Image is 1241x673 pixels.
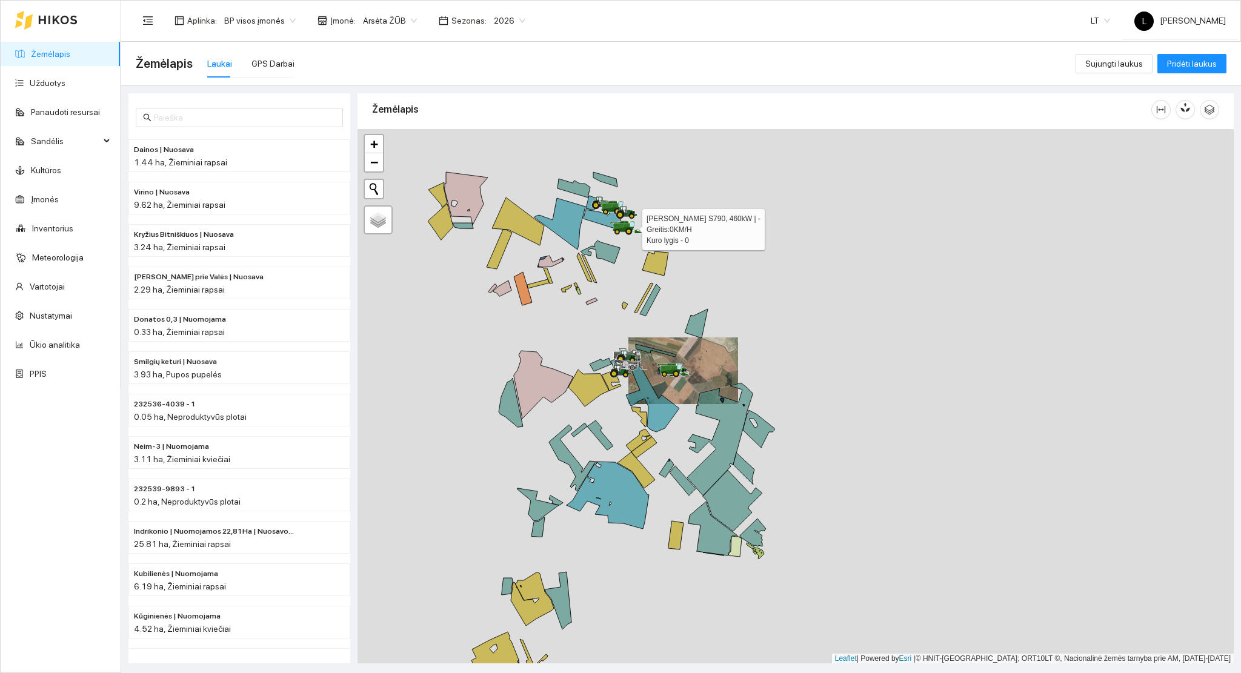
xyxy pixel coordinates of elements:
span: Aplinka : [187,14,217,27]
span: column-width [1152,105,1170,114]
span: search [143,113,151,122]
span: 6.19 ha, Žieminiai rapsai [134,582,226,591]
span: Indrikonio | Nuomojamos 22,81Ha | Nuosavos 3,00 Ha [134,526,296,537]
span: Kryžius Bitniškiuos | Nuosava [134,229,234,240]
button: Pridėti laukus [1157,54,1226,73]
span: Virino | Nuosava [134,187,190,198]
button: Sujungti laukus [1076,54,1153,73]
span: 3.11 ha, Žieminiai kviečiai [134,454,230,464]
button: Initiate a new search [365,180,383,198]
a: Nustatymai [30,311,72,320]
span: Rolando prie Valės | Nuosava [134,271,264,283]
span: Arsėta ŽŪB [363,12,417,30]
span: 0.05 ha, Neproduktyvūs plotai [134,412,247,422]
span: − [370,154,378,170]
span: | [914,654,916,663]
span: Pridėti laukus [1167,57,1217,70]
span: [PERSON_NAME] [1134,16,1226,25]
a: Žemėlapis [31,49,70,59]
span: Kūginienės | Nuomojama [134,611,221,622]
a: Meteorologija [32,253,84,262]
span: 232539-9893 - 1 [134,483,196,495]
span: 1.44 ha, Žieminiai rapsai [134,157,227,167]
span: Dainos | Nuosava [134,144,194,156]
span: L [1142,12,1146,31]
span: 4.52 ha, Žieminiai kviečiai [134,624,231,634]
div: Žemėlapis [372,92,1151,127]
span: menu-fold [142,15,153,26]
span: Sandėlis [31,129,100,153]
span: BP visos įmonės [224,12,296,30]
span: 25.81 ha, Žieminiai rapsai [134,539,231,549]
div: | Powered by © HNIT-[GEOGRAPHIC_DATA]; ORT10LT ©, Nacionalinė žemės tarnyba prie AM, [DATE]-[DATE] [832,654,1234,664]
span: LT [1091,12,1110,30]
a: Kultūros [31,165,61,175]
div: GPS Darbai [251,57,294,70]
span: Žemėlapis [136,54,193,73]
span: Įmonė : [330,14,356,27]
a: Zoom in [365,135,383,153]
span: 9.62 ha, Žieminiai rapsai [134,200,225,210]
span: shop [318,16,327,25]
span: Smilgių keturi | Nuosava [134,356,217,368]
button: column-width [1151,100,1171,119]
span: calendar [439,16,448,25]
span: Donatos 0,3 | Nuomojama [134,314,226,325]
a: Panaudoti resursai [31,107,100,117]
a: Pridėti laukus [1157,59,1226,68]
span: 232536-4039 - 1 [134,399,196,410]
span: 0.33 ha, Žieminiai rapsai [134,327,225,337]
a: Zoom out [365,153,383,171]
span: 3.24 ha, Žieminiai rapsai [134,242,225,252]
a: Layers [365,207,391,233]
span: layout [175,16,184,25]
button: menu-fold [136,8,160,33]
a: Esri [899,654,912,663]
span: Sezonas : [451,14,487,27]
input: Paieška [154,111,336,124]
span: 2.29 ha, Žieminiai rapsai [134,285,225,294]
a: Vartotojai [30,282,65,291]
a: Sujungti laukus [1076,59,1153,68]
a: Įmonės [31,194,59,204]
a: Užduotys [30,78,65,88]
div: Laukai [207,57,232,70]
span: 0.2 ha, Neproduktyvūs plotai [134,497,241,506]
a: Leaflet [835,654,857,663]
span: 2026 [494,12,525,30]
span: Sujungti laukus [1085,57,1143,70]
a: PPIS [30,369,47,379]
span: 3.93 ha, Pupos pupelės [134,370,222,379]
span: + [370,136,378,151]
span: Neim-3 | Nuomojama [134,441,209,453]
a: Inventorius [32,224,73,233]
a: Ūkio analitika [30,340,80,350]
span: Kubilienės | Nuomojama [134,568,218,580]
